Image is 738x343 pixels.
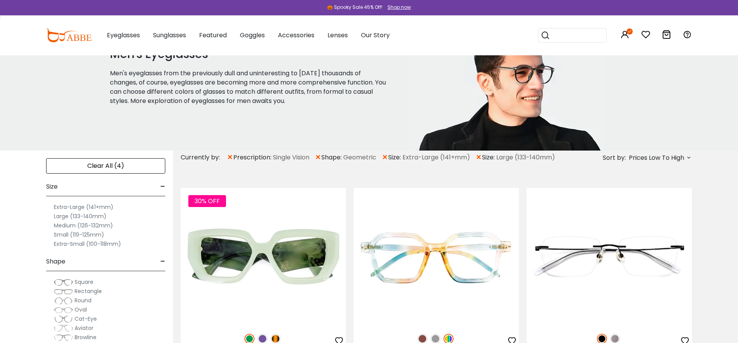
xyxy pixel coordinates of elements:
[327,31,348,40] span: Lenses
[54,288,73,295] img: Rectangle.png
[75,306,87,313] span: Oval
[402,153,470,162] span: Extra-Large (141+mm)
[153,31,186,40] span: Sunglasses
[54,230,104,239] label: Small (119-125mm)
[382,151,388,164] span: ×
[54,212,106,221] label: Large (133-140mm)
[315,151,321,164] span: ×
[475,151,482,164] span: ×
[75,287,102,295] span: Rectangle
[321,153,343,162] span: shape:
[354,188,519,325] img: Multicolor Leavetic - Plastic ,Universal Bridge Fit
[107,31,140,40] span: Eyeglasses
[387,4,411,11] div: Shop now
[240,31,265,40] span: Goggles
[46,158,165,174] div: Clear All (4)
[227,151,233,164] span: ×
[110,47,390,61] h1: Men's Eyeglasses
[482,153,496,162] span: size:
[188,195,226,207] span: 30% OFF
[54,202,113,212] label: Extra-Large (141+mm)
[181,188,346,325] img: Green Signosity - Acetate ,Universal Bridge Fit
[199,31,227,40] span: Featured
[496,153,555,162] span: Large (133-140mm)
[54,325,73,332] img: Aviator.png
[46,252,65,271] span: Shape
[110,69,390,106] p: Men's eyeglasses from the previously dull and uninteresting to [DATE] thousands of changes, of co...
[388,153,402,162] span: size:
[54,297,73,305] img: Round.png
[384,4,411,10] a: Shop now
[75,333,96,341] span: Browline
[273,153,309,162] span: Single Vision
[54,315,73,323] img: Cat-Eye.png
[54,239,121,249] label: Extra-Small (100-118mm)
[233,153,273,162] span: prescription:
[181,151,227,164] div: Currently by:
[278,31,314,40] span: Accessories
[75,315,97,323] span: Cat-Eye
[409,16,604,151] img: men's eyeglasses
[327,4,382,11] div: 🎃 Spooky Sale 45% Off!
[343,153,376,162] span: Geometric
[603,153,626,162] span: Sort by:
[160,177,165,196] span: -
[54,278,73,286] img: Square.png
[75,324,93,332] span: Aviator
[629,151,684,165] span: Prices Low To High
[54,306,73,314] img: Oval.png
[54,221,113,230] label: Medium (126-132mm)
[46,28,91,42] img: abbeglasses.com
[361,31,390,40] span: Our Story
[46,177,58,196] span: Size
[75,278,93,286] span: Square
[54,334,73,341] img: Browline.png
[75,297,91,304] span: Round
[527,188,692,325] img: Black Stepal - Titanium ,Adjust Nose Pads
[160,252,165,271] span: -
